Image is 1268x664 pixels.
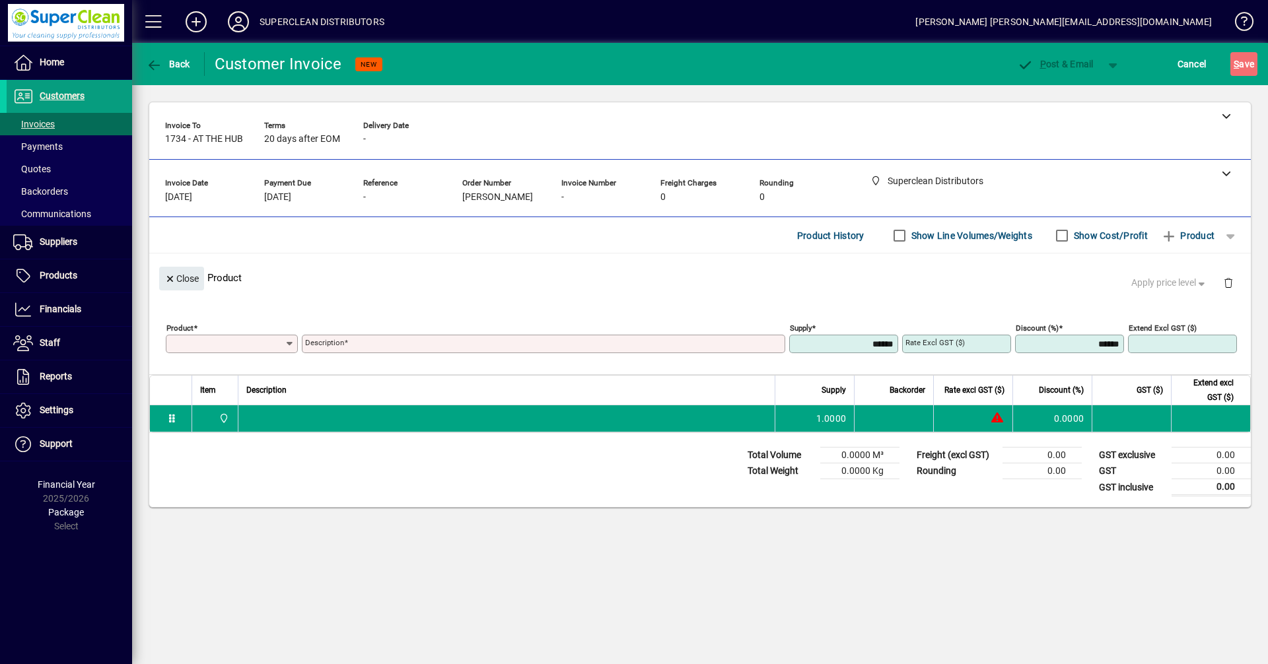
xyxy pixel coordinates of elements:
[363,192,366,203] span: -
[797,225,864,246] span: Product History
[13,141,63,152] span: Payments
[909,229,1032,242] label: Show Line Volumes/Weights
[156,272,207,284] app-page-header-button: Close
[159,267,204,290] button: Close
[40,304,81,314] span: Financials
[944,383,1004,397] span: Rate excl GST ($)
[1172,479,1251,496] td: 0.00
[48,507,84,517] span: Package
[816,412,847,425] span: 1.0000
[660,192,666,203] span: 0
[1003,463,1082,479] td: 0.00
[1071,229,1148,242] label: Show Cost/Profit
[7,394,132,427] a: Settings
[7,158,132,180] a: Quotes
[7,327,132,360] a: Staff
[361,60,377,69] span: NEW
[820,448,899,463] td: 0.0000 M³
[13,209,91,219] span: Communications
[146,59,190,69] span: Back
[7,203,132,225] a: Communications
[741,463,820,479] td: Total Weight
[1225,3,1251,46] a: Knowledge Base
[905,338,965,347] mat-label: Rate excl GST ($)
[910,463,1003,479] td: Rounding
[790,323,812,333] mat-label: Supply
[561,192,564,203] span: -
[890,383,925,397] span: Backorder
[1172,463,1251,479] td: 0.00
[13,186,68,197] span: Backorders
[166,323,194,333] mat-label: Product
[1039,383,1084,397] span: Discount (%)
[1230,52,1257,76] button: Save
[1003,448,1082,463] td: 0.00
[741,448,820,463] td: Total Volume
[7,135,132,158] a: Payments
[7,113,132,135] a: Invoices
[1178,53,1207,75] span: Cancel
[363,134,366,145] span: -
[40,405,73,415] span: Settings
[217,10,260,34] button: Profile
[1092,463,1172,479] td: GST
[1131,276,1208,290] span: Apply price level
[215,411,230,426] span: Superclean Distributors
[264,134,340,145] span: 20 days after EOM
[822,383,846,397] span: Supply
[40,337,60,348] span: Staff
[264,192,291,203] span: [DATE]
[462,192,533,203] span: [PERSON_NAME]
[7,293,132,326] a: Financials
[1092,448,1172,463] td: GST exclusive
[7,46,132,79] a: Home
[165,192,192,203] span: [DATE]
[200,383,216,397] span: Item
[246,383,287,397] span: Description
[260,11,384,32] div: SUPERCLEAN DISTRIBUTORS
[40,236,77,247] span: Suppliers
[1092,479,1172,496] td: GST inclusive
[38,479,95,490] span: Financial Year
[1234,59,1239,69] span: S
[915,11,1212,32] div: [PERSON_NAME] [PERSON_NAME][EMAIL_ADDRESS][DOMAIN_NAME]
[1040,59,1046,69] span: P
[305,338,344,347] mat-label: Description
[165,134,243,145] span: 1734 - AT THE HUB
[149,253,1251,302] div: Product
[1174,52,1210,76] button: Cancel
[40,371,72,382] span: Reports
[7,180,132,203] a: Backorders
[175,10,217,34] button: Add
[40,90,85,101] span: Customers
[820,463,899,479] td: 0.0000 Kg
[143,52,194,76] button: Back
[1213,277,1244,288] app-page-header-button: Delete
[7,226,132,259] a: Suppliers
[40,438,73,449] span: Support
[1010,52,1100,76] button: Post & Email
[215,53,342,75] div: Customer Invoice
[1172,448,1251,463] td: 0.00
[164,268,199,290] span: Close
[13,119,55,129] span: Invoices
[1213,267,1244,298] button: Delete
[7,428,132,461] a: Support
[132,52,205,76] app-page-header-button: Back
[1126,271,1213,295] button: Apply price level
[792,224,870,248] button: Product History
[910,448,1003,463] td: Freight (excl GST)
[759,192,765,203] span: 0
[1017,59,1094,69] span: ost & Email
[13,164,51,174] span: Quotes
[7,360,132,393] a: Reports
[1137,383,1163,397] span: GST ($)
[1129,323,1197,333] mat-label: Extend excl GST ($)
[1234,53,1254,75] span: ave
[1180,376,1234,405] span: Extend excl GST ($)
[40,57,64,67] span: Home
[7,259,132,292] a: Products
[40,270,77,281] span: Products
[1016,323,1059,333] mat-label: Discount (%)
[1012,405,1092,432] td: 0.0000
